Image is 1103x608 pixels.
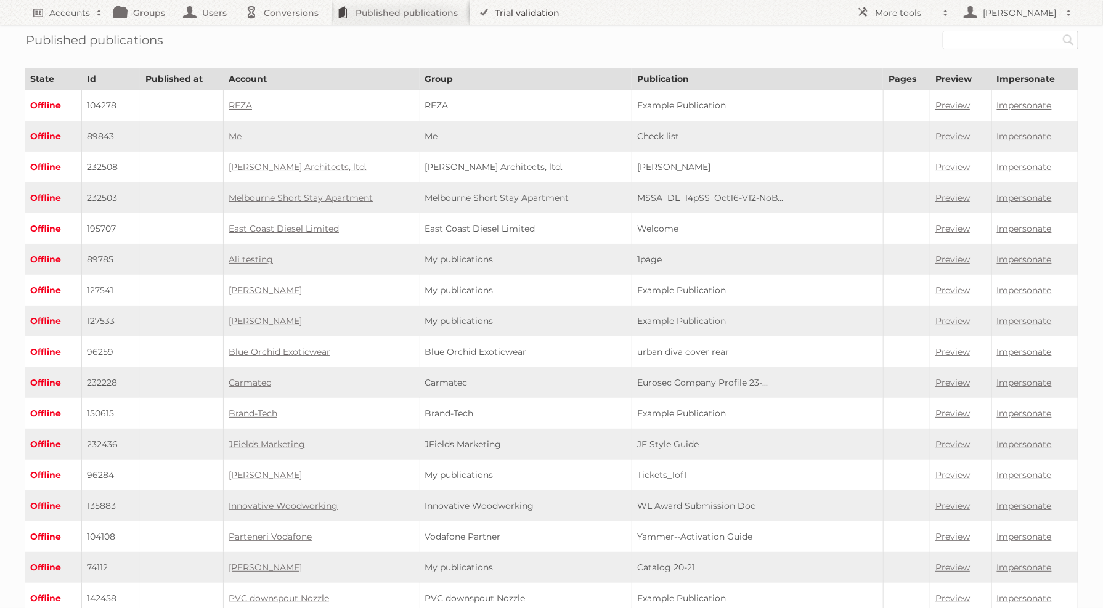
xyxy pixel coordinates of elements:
[935,377,970,388] a: Preview
[997,500,1052,511] a: Impersonate
[930,68,992,90] th: Preview
[25,121,82,152] td: Offline
[997,593,1052,604] a: Impersonate
[632,490,883,521] td: WL Award Submission Doc
[997,223,1052,234] a: Impersonate
[82,244,140,275] td: 89785
[420,213,632,244] td: East Coast Diesel Limited
[935,408,970,419] a: Preview
[25,429,82,460] td: Offline
[935,593,970,604] a: Preview
[25,182,82,213] td: Offline
[997,408,1052,419] a: Impersonate
[420,68,632,90] th: Group
[420,429,632,460] td: JFields Marketing
[420,398,632,429] td: Brand-Tech
[935,469,970,480] a: Preview
[229,161,367,172] a: [PERSON_NAME] Architects, ltd.
[632,90,883,121] td: Example Publication
[632,306,883,336] td: Example Publication
[997,192,1052,203] a: Impersonate
[229,377,271,388] a: Carmatec
[420,121,632,152] td: Me
[997,469,1052,480] a: Impersonate
[25,213,82,244] td: Offline
[632,398,883,429] td: Example Publication
[25,306,82,336] td: Offline
[82,367,140,398] td: 232228
[980,7,1060,19] h2: [PERSON_NAME]
[229,131,242,142] a: Me
[229,346,330,357] a: Blue Orchid Exoticwear
[997,377,1052,388] a: Impersonate
[420,90,632,121] td: REZA
[997,531,1052,542] a: Impersonate
[997,161,1052,172] a: Impersonate
[420,367,632,398] td: Carmatec
[632,336,883,367] td: urban diva cover rear
[991,68,1078,90] th: Impersonate
[935,254,970,265] a: Preview
[632,521,883,552] td: Yammer--Activation Guide
[82,68,140,90] th: Id
[25,244,82,275] td: Offline
[935,161,970,172] a: Preview
[82,152,140,182] td: 232508
[82,429,140,460] td: 232436
[420,490,632,521] td: Innovative Woodworking
[140,68,223,90] th: Published at
[997,285,1052,296] a: Impersonate
[229,439,305,450] a: JFields Marketing
[420,182,632,213] td: Melbourne Short Stay Apartment
[229,408,277,419] a: Brand-Tech
[49,7,90,19] h2: Accounts
[935,285,970,296] a: Preview
[25,552,82,583] td: Offline
[632,244,883,275] td: 1page
[25,490,82,521] td: Offline
[420,275,632,306] td: My publications
[420,460,632,490] td: My publications
[875,7,937,19] h2: More tools
[997,254,1052,265] a: Impersonate
[229,531,312,542] a: Parteneri Vodafone
[229,562,302,573] a: [PERSON_NAME]
[632,121,883,152] td: Check list
[420,244,632,275] td: My publications
[229,500,338,511] a: Innovative Woodworking
[25,90,82,121] td: Offline
[997,562,1052,573] a: Impersonate
[997,315,1052,326] a: Impersonate
[632,152,883,182] td: [PERSON_NAME]
[935,500,970,511] a: Preview
[229,593,329,604] a: PVC downspout Nozzle
[632,275,883,306] td: Example Publication
[82,121,140,152] td: 89843
[420,552,632,583] td: My publications
[229,285,302,296] a: [PERSON_NAME]
[632,182,883,213] td: MSSA_DL_14pSS_Oct16-V12-NoB...
[82,306,140,336] td: 127533
[82,460,140,490] td: 96284
[229,469,302,480] a: [PERSON_NAME]
[935,562,970,573] a: Preview
[82,490,140,521] td: 135883
[632,552,883,583] td: Catalog 20-21
[82,275,140,306] td: 127541
[82,336,140,367] td: 96259
[935,439,970,450] a: Preview
[25,336,82,367] td: Offline
[1059,31,1078,49] input: Search
[935,531,970,542] a: Preview
[997,100,1052,111] a: Impersonate
[935,223,970,234] a: Preview
[25,152,82,182] td: Offline
[935,346,970,357] a: Preview
[997,439,1052,450] a: Impersonate
[82,182,140,213] td: 232503
[25,398,82,429] td: Offline
[632,460,883,490] td: Tickets_1of1
[224,68,420,90] th: Account
[82,552,140,583] td: 74112
[229,254,273,265] a: Ali testing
